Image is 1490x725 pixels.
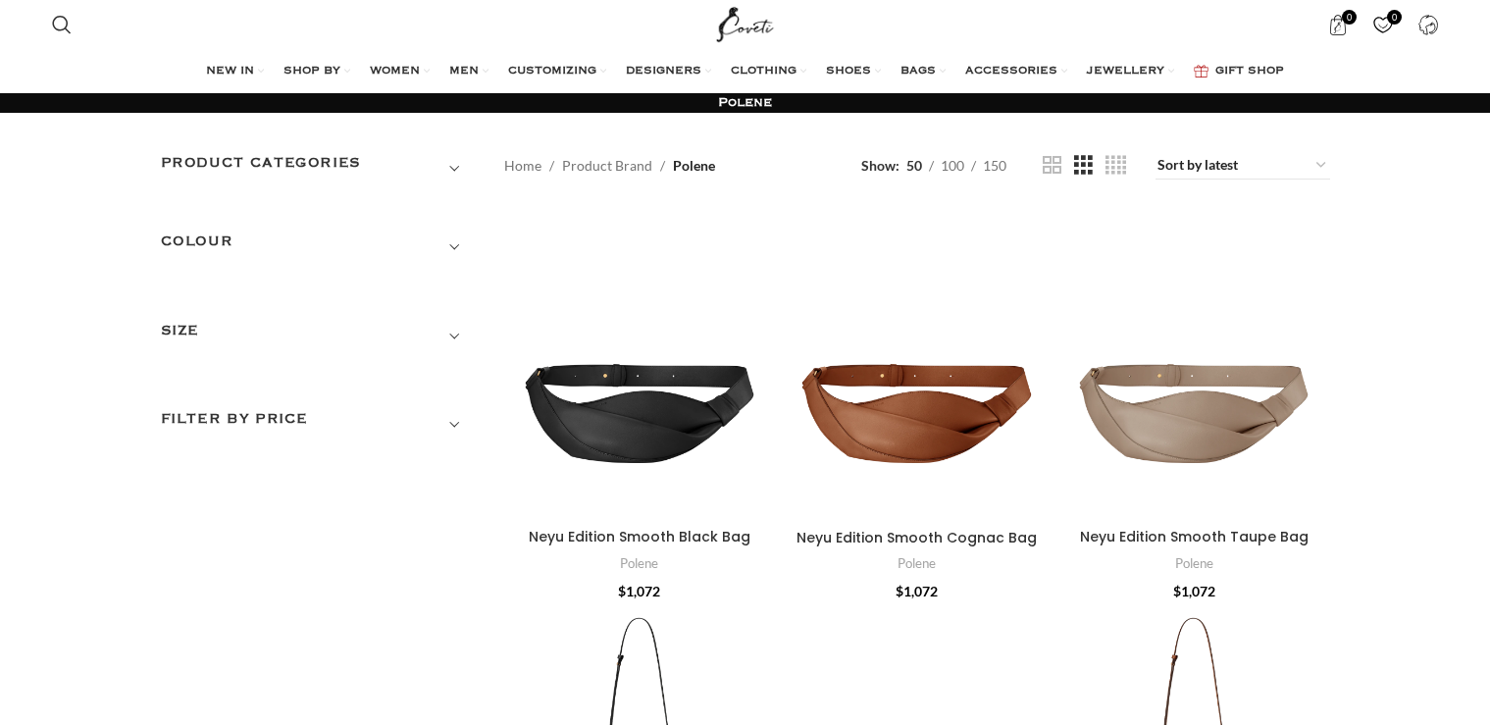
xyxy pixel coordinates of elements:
[508,64,596,79] span: CUSTOMIZING
[529,527,750,546] a: Neyu Edition Smooth Black Bag
[42,52,1448,91] div: Main navigation
[449,52,488,91] a: MEN
[900,52,946,91] a: BAGS
[1087,52,1174,91] a: JEWELLERY
[206,64,254,79] span: NEW IN
[1194,65,1208,78] img: GiftBag
[731,64,796,79] span: CLOTHING
[796,528,1037,547] a: Neyu Edition Smooth Cognac Bag
[161,408,475,441] h3: Filter by price
[1362,5,1403,44] a: 0
[370,64,420,79] span: WOMEN
[1173,583,1181,599] span: $
[898,554,936,573] a: Polene
[1175,554,1213,573] a: Polene
[896,583,938,599] bdi: 1,072
[965,52,1067,91] a: ACCESSORIES
[826,64,871,79] span: SHOES
[1087,64,1164,79] span: JEWELLERY
[1317,5,1358,44] a: 0
[900,64,936,79] span: BAGS
[1058,209,1330,519] a: Neyu Edition Smooth Taupe Bag
[449,64,479,79] span: MEN
[504,209,776,519] a: Neyu Edition Smooth Black Bag
[626,52,711,91] a: DESIGNERS
[1173,583,1215,599] bdi: 1,072
[161,320,475,353] h3: SIZE
[965,64,1057,79] span: ACCESSORIES
[712,15,778,31] a: Site logo
[283,64,340,79] span: SHOP BY
[508,52,606,91] a: CUSTOMIZING
[826,52,881,91] a: SHOES
[370,52,430,91] a: WOMEN
[618,583,626,599] span: $
[1342,10,1357,25] span: 0
[206,52,264,91] a: NEW IN
[283,52,350,91] a: SHOP BY
[618,583,660,599] bdi: 1,072
[626,64,701,79] span: DESIGNERS
[1080,527,1309,546] a: Neyu Edition Smooth Taupe Bag
[1194,52,1284,91] a: GIFT SHOP
[620,554,658,573] a: Polene
[1215,64,1284,79] span: GIFT SHOP
[1362,5,1403,44] div: My Wishlist
[896,583,903,599] span: $
[161,152,475,185] h3: Product categories
[731,52,806,91] a: CLOTHING
[161,231,475,264] h3: COLOUR
[781,209,1053,520] a: Neyu Edition Smooth Cognac Bag
[1387,10,1402,25] span: 0
[42,5,81,44] a: Search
